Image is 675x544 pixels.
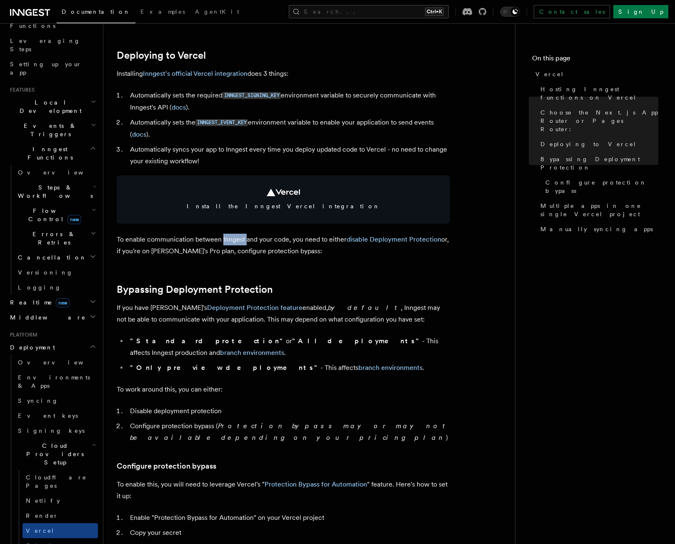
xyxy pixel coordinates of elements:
[57,2,135,23] a: Documentation
[7,145,90,162] span: Inngest Functions
[540,140,637,148] span: Deploying to Vercel
[7,340,98,355] button: Deployment
[130,422,449,442] em: Protection bypass may or may not be available depending on your pricing plan
[18,269,73,276] span: Versioning
[18,412,78,419] span: Event keys
[135,2,190,22] a: Examples
[540,225,653,233] span: Manually syncing apps
[222,92,281,99] code: INNGEST_SIGNING_KEY
[15,280,98,295] a: Logging
[15,442,92,467] span: Cloud Providers Setup
[140,8,185,15] span: Examples
[222,91,281,99] a: INNGEST_SIGNING_KEY
[220,349,284,357] a: branch environments
[7,313,86,322] span: Middleware
[7,95,98,118] button: Local Development
[26,474,87,489] span: Cloudflare Pages
[7,310,98,325] button: Middleware
[127,405,450,417] li: Disable deployment protection
[22,493,98,508] a: Netlify
[195,118,248,126] a: INNGEST_EVENT_KEY
[15,250,98,265] button: Cancellation
[542,175,658,198] a: Configure protection bypass
[22,523,98,538] a: Vercel
[127,90,450,113] li: Automatically sets the required environment variable to securely communicate with Inngest's API ( ).
[195,119,248,126] code: INNGEST_EVENT_KEY
[532,53,658,67] h4: On this page
[7,33,98,57] a: Leveraging Steps
[132,130,146,138] a: docs
[117,175,450,224] a: Install the Inngest Vercel integration
[7,298,70,307] span: Realtime
[537,198,658,222] a: Multiple apps in one single Vercel project
[7,295,98,310] button: Realtimenew
[15,253,87,262] span: Cancellation
[18,169,104,176] span: Overview
[540,85,658,102] span: Hosting Inngest functions on Vercel
[127,362,450,374] li: - This affects .
[7,122,91,138] span: Events & Triggers
[56,298,70,307] span: new
[15,393,98,408] a: Syncing
[67,215,81,224] span: new
[127,202,440,210] span: Install the Inngest Vercel integration
[130,364,320,372] strong: "Only preview deployments"
[207,304,302,312] a: Deployment Protection feature
[15,183,93,200] span: Steps & Workflows
[535,70,564,78] span: Vercel
[26,512,58,519] span: Render
[127,527,450,539] li: Copy your secret
[7,98,91,115] span: Local Development
[62,8,130,15] span: Documentation
[532,67,658,82] a: Vercel
[540,202,658,218] span: Multiple apps in one single Vercel project
[22,470,98,493] a: Cloudflare Pages
[127,335,450,359] li: or - This affects Inngest production and .
[15,438,98,470] button: Cloud Providers Setup
[117,479,450,502] p: To enable this, you will need to leverage Vercel's " " feature. Here's how to set it up:
[540,155,658,172] span: Bypassing Deployment Protection
[7,332,37,338] span: Platform
[500,7,520,17] button: Toggle dark mode
[15,203,98,227] button: Flow Controlnew
[613,5,668,18] a: Sign Up
[127,144,450,167] li: Automatically syncs your app to Inngest every time you deploy updated code to Vercel - no need to...
[18,284,61,291] span: Logging
[117,284,273,295] a: Bypassing Deployment Protection
[15,265,98,280] a: Versioning
[15,165,98,180] a: Overview
[15,408,98,423] a: Event keys
[7,165,98,295] div: Inngest Functions
[18,427,85,434] span: Signing keys
[15,370,98,393] a: Environments & Apps
[328,304,401,312] em: by default
[18,374,90,389] span: Environments & Apps
[15,355,98,370] a: Overview
[534,5,610,18] a: Contact sales
[15,227,98,250] button: Errors & Retries
[26,527,55,534] span: Vercel
[537,105,658,137] a: Choose the Next.js App Router or Pages Router:
[127,420,450,444] li: Configure protection bypass ( )
[15,423,98,438] a: Signing keys
[15,230,90,247] span: Errors & Retries
[117,460,216,472] a: Configure protection bypass
[117,68,450,80] p: Installing does 3 things:
[537,137,658,152] a: Deploying to Vercel
[172,103,186,111] a: docs
[545,178,658,195] span: Configure protection bypass
[292,337,422,345] strong: "All deployments"
[537,82,658,105] a: Hosting Inngest functions on Vercel
[127,117,450,140] li: Automatically sets the environment variable to enable your application to send events ( ).
[358,364,422,372] a: branch environments
[130,337,286,345] strong: "Standard protection"
[10,37,80,52] span: Leveraging Steps
[425,7,444,16] kbd: Ctrl+K
[7,142,98,165] button: Inngest Functions
[537,222,658,237] a: Manually syncing apps
[540,108,658,133] span: Choose the Next.js App Router or Pages Router:
[347,235,441,243] a: disable Deployment Protection
[265,480,367,488] a: Protection Bypass for Automation
[22,508,98,523] a: Render
[537,152,658,175] a: Bypassing Deployment Protection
